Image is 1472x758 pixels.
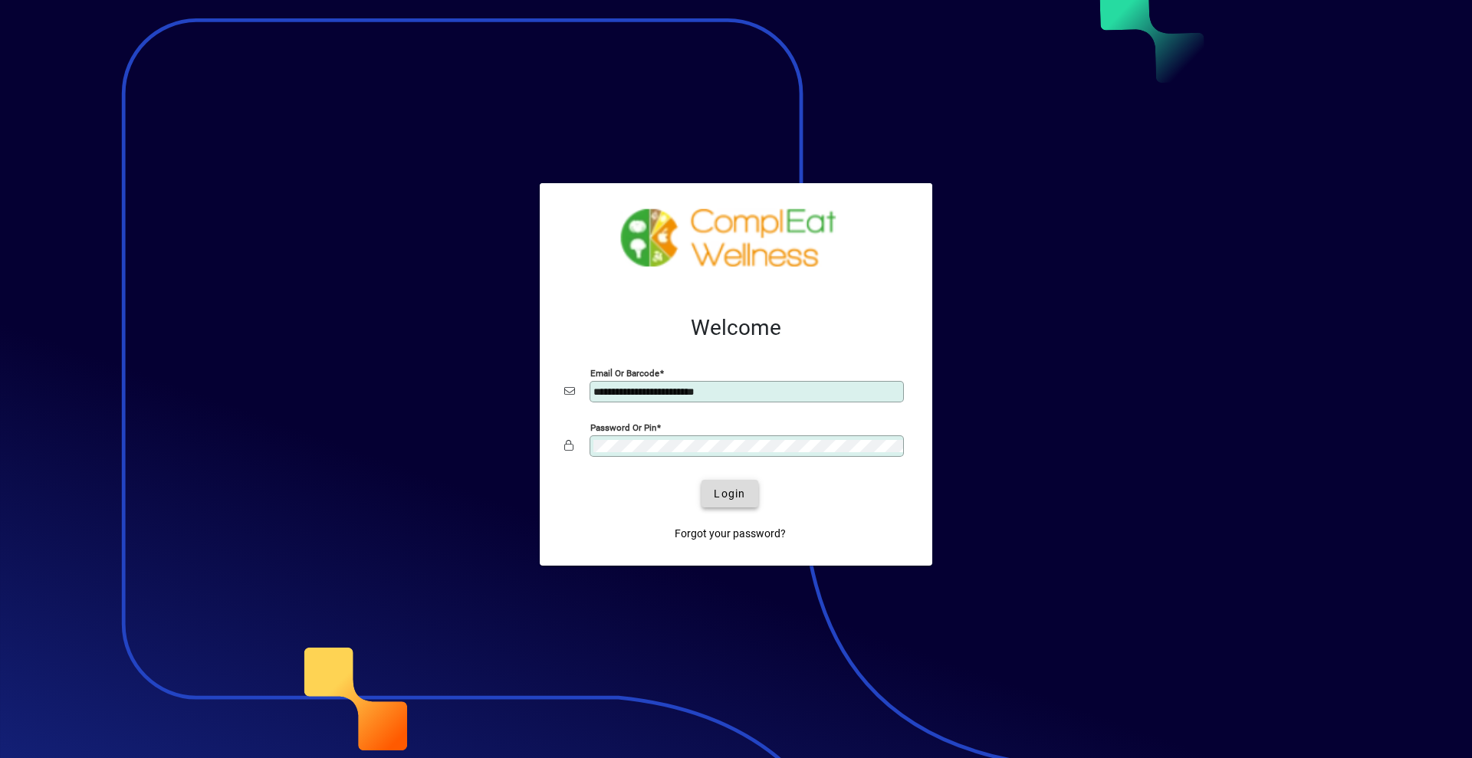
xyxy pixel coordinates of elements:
[669,520,792,547] a: Forgot your password?
[590,422,656,433] mat-label: Password or Pin
[675,526,786,542] span: Forgot your password?
[714,486,745,502] span: Login
[701,480,757,507] button: Login
[564,315,908,341] h2: Welcome
[590,368,659,379] mat-label: Email or Barcode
